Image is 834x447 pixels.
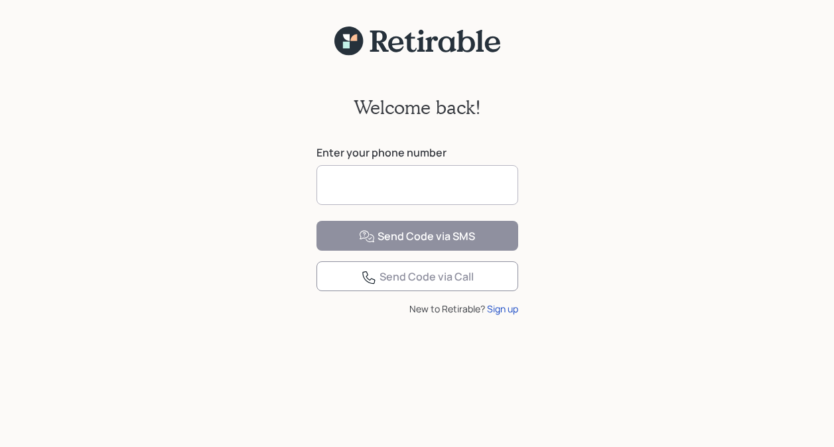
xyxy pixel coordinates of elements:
[354,96,481,119] h2: Welcome back!
[316,302,518,316] div: New to Retirable?
[359,229,475,245] div: Send Code via SMS
[487,302,518,316] div: Sign up
[316,221,518,251] button: Send Code via SMS
[316,145,518,160] label: Enter your phone number
[316,261,518,291] button: Send Code via Call
[361,269,474,285] div: Send Code via Call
